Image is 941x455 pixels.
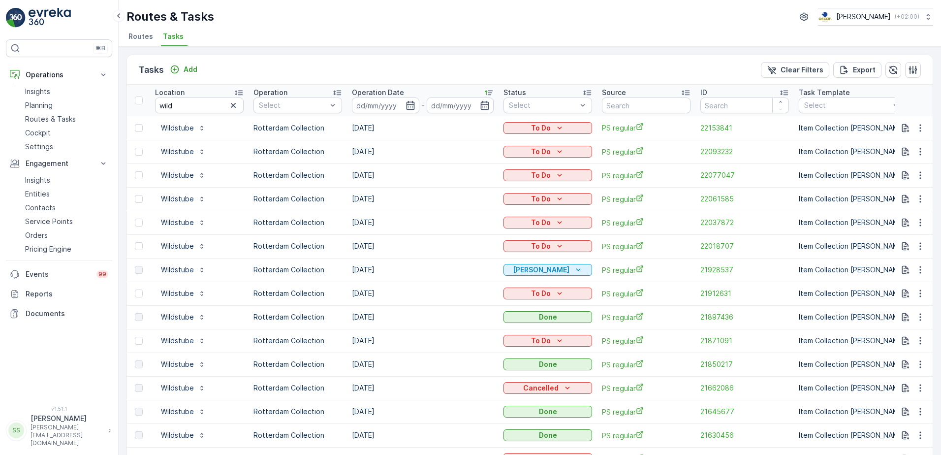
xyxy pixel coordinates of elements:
[602,147,690,157] span: PS regular
[155,333,212,349] button: Wildstube
[352,88,404,97] p: Operation Date
[503,358,592,370] button: Done
[21,85,112,98] a: Insights
[253,218,342,227] p: Rotterdam Collection
[602,88,626,97] p: Source
[126,9,214,25] p: Routes & Tasks
[602,289,690,299] a: PS regular
[602,123,690,133] a: PS regular
[161,407,194,417] p: Wildstube
[700,430,789,440] a: 21630456
[161,312,194,322] p: Wildstube
[799,170,905,180] p: Item Collection [PERSON_NAME]
[135,124,143,132] div: Toggle Row Selected
[135,290,143,297] div: Toggle Row Selected
[253,359,342,369] p: Rotterdam Collection
[139,63,164,77] p: Tasks
[531,336,551,346] p: To Do
[161,265,194,275] p: Wildstube
[253,123,342,133] p: Rotterdam Collection
[26,159,93,168] p: Engagement
[602,170,690,181] span: PS regular
[700,359,789,369] a: 21850217
[531,147,551,157] p: To Do
[602,336,690,346] a: PS regular
[163,32,184,41] span: Tasks
[135,384,143,392] div: Toggle Row Selected
[602,312,690,323] a: PS regular
[161,147,194,157] p: Wildstube
[602,241,690,252] a: PS regular
[25,230,48,240] p: Orders
[6,8,26,28] img: logo
[799,359,905,369] p: Item Collection [PERSON_NAME]
[700,147,789,157] span: 22093232
[161,218,194,227] p: Wildstube
[700,336,789,346] a: 21871091
[700,241,789,251] a: 22018707
[427,97,494,113] input: dd/mm/yyyy
[781,65,823,75] p: Clear Filters
[26,309,108,319] p: Documents
[539,407,557,417] p: Done
[98,270,106,278] p: 99
[26,70,93,80] p: Operations
[347,353,499,376] td: [DATE]
[155,404,212,420] button: Wildstube
[21,126,112,140] a: Cockpit
[253,265,342,275] p: Rotterdam Collection
[253,194,342,204] p: Rotterdam Collection
[21,98,112,112] a: Planning
[602,359,690,370] span: PS regular
[539,430,557,440] p: Done
[700,383,789,393] a: 21662086
[161,194,194,204] p: Wildstube
[253,147,342,157] p: Rotterdam Collection
[161,336,194,346] p: Wildstube
[539,359,557,369] p: Done
[6,65,112,85] button: Operations
[602,194,690,204] a: PS regular
[602,430,690,441] a: PS regular
[539,312,557,322] p: Done
[161,383,194,393] p: Wildstube
[161,170,194,180] p: Wildstube
[347,116,499,140] td: [DATE]
[700,407,789,417] span: 21645677
[700,123,789,133] a: 22153841
[31,414,103,423] p: [PERSON_NAME]
[155,97,244,113] input: Search
[155,309,212,325] button: Wildstube
[503,240,592,252] button: To Do
[602,97,690,113] input: Search
[602,383,690,393] a: PS regular
[531,218,551,227] p: To Do
[799,218,905,227] p: Item Collection [PERSON_NAME]
[21,228,112,242] a: Orders
[161,289,194,298] p: Wildstube
[25,128,51,138] p: Cockpit
[25,244,71,254] p: Pricing Engine
[503,311,592,323] button: Done
[135,171,143,179] div: Toggle Row Selected
[155,167,212,183] button: Wildstube
[347,163,499,187] td: [DATE]
[155,380,212,396] button: Wildstube
[29,8,71,28] img: logo_light-DOdMpM7g.png
[799,407,905,417] p: Item Collection [PERSON_NAME]
[700,218,789,227] a: 22037872
[700,312,789,322] span: 21897436
[253,170,342,180] p: Rotterdam Collection
[700,289,789,298] span: 21912631
[347,376,499,400] td: [DATE]
[25,114,76,124] p: Routes & Tasks
[135,266,143,274] div: Toggle Row Selected
[700,88,707,97] p: ID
